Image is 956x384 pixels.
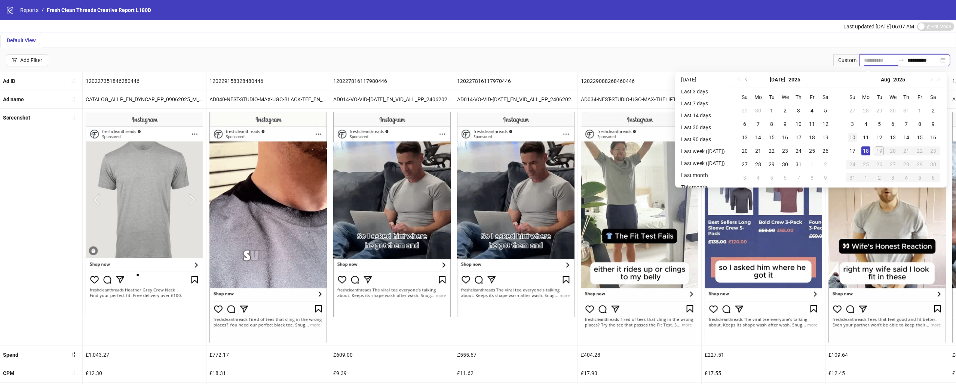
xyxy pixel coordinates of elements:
[888,146,897,155] div: 20
[875,106,884,115] div: 29
[7,37,36,43] span: Default View
[678,99,728,108] li: Last 7 days
[778,90,792,104] th: We
[888,106,897,115] div: 30
[819,117,832,131] td: 2025-07-12
[751,117,765,131] td: 2025-07-07
[915,106,924,115] div: 1
[888,133,897,142] div: 13
[788,72,800,87] button: Choose a year
[819,104,832,117] td: 2025-07-05
[578,72,701,90] div: 120229088268460446
[805,144,819,158] td: 2025-07-25
[767,120,776,128] div: 8
[875,173,884,182] div: 2
[821,160,830,169] div: 2
[330,364,454,382] div: £9.39
[581,112,698,342] img: Screenshot 120229088268460446
[913,171,926,185] td: 2025-09-05
[893,72,905,87] button: Choose a year
[678,171,728,180] li: Last month
[740,160,749,169] div: 27
[929,120,938,128] div: 9
[915,133,924,142] div: 15
[765,144,778,158] td: 2025-07-22
[794,146,803,155] div: 24
[770,72,785,87] button: Choose a month
[926,90,940,104] th: Sa
[886,90,900,104] th: We
[898,57,904,63] span: swap-right
[792,104,805,117] td: 2025-07-03
[886,117,900,131] td: 2025-08-06
[705,112,822,342] img: Screenshot 120229158328490446
[805,158,819,171] td: 2025-08-01
[886,158,900,171] td: 2025-08-27
[71,115,76,120] span: sort-ascending
[751,104,765,117] td: 2025-06-30
[740,106,749,115] div: 29
[83,72,206,90] div: 120227351846280446
[843,24,914,30] span: Last updated [DATE] 06:07 AM
[915,146,924,155] div: 22
[767,173,776,182] div: 5
[767,106,776,115] div: 1
[742,72,751,87] button: Previous month (PageUp)
[765,117,778,131] td: 2025-07-08
[913,90,926,104] th: Fr
[71,352,76,357] span: sort-descending
[805,117,819,131] td: 2025-07-11
[206,90,330,108] div: AD040-NEST-STUDIO-MAX-UGC-BLACK-TEE_EN_VID_SP_17062025_ALLG_CC_SC13_None_ – Copy
[767,146,776,155] div: 22
[751,158,765,171] td: 2025-07-28
[848,160,857,169] div: 24
[778,171,792,185] td: 2025-08-06
[578,364,701,382] div: £17.93
[3,96,24,102] b: Ad name
[678,123,728,132] li: Last 30 days
[765,158,778,171] td: 2025-07-29
[578,346,701,364] div: £404.28
[330,90,454,108] div: AD014-VO-VID-[DATE]_EN_VID_ALL_PP_24062025_ALLG_CC_SC13_None_PRO_CONV_UK – Copy
[900,144,913,158] td: 2025-08-21
[457,112,574,317] img: Screenshot 120227816117970446
[873,104,886,117] td: 2025-07-29
[778,104,792,117] td: 2025-07-02
[754,120,763,128] div: 7
[846,131,859,144] td: 2025-08-10
[778,144,792,158] td: 2025-07-23
[926,131,940,144] td: 2025-08-16
[454,364,577,382] div: £11.62
[206,72,330,90] div: 120229158328480446
[71,370,76,375] span: sort-ascending
[873,117,886,131] td: 2025-08-05
[902,160,911,169] div: 28
[902,133,911,142] div: 14
[765,104,778,117] td: 2025-07-01
[209,112,327,342] img: Screenshot 120229158328480446
[846,117,859,131] td: 2025-08-03
[792,171,805,185] td: 2025-08-07
[900,131,913,144] td: 2025-08-14
[819,158,832,171] td: 2025-08-02
[821,133,830,142] div: 19
[454,72,577,90] div: 120227816117970446
[848,106,857,115] div: 27
[740,133,749,142] div: 13
[926,171,940,185] td: 2025-09-06
[781,133,790,142] div: 16
[754,133,763,142] div: 14
[792,117,805,131] td: 2025-07-10
[778,117,792,131] td: 2025-07-09
[765,90,778,104] th: Tu
[808,160,816,169] div: 1
[819,171,832,185] td: 2025-08-09
[886,104,900,117] td: 2025-07-30
[819,144,832,158] td: 2025-07-26
[859,171,873,185] td: 2025-09-01
[765,131,778,144] td: 2025-07-15
[738,158,751,171] td: 2025-07-27
[808,120,816,128] div: 11
[859,158,873,171] td: 2025-08-25
[765,171,778,185] td: 2025-08-05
